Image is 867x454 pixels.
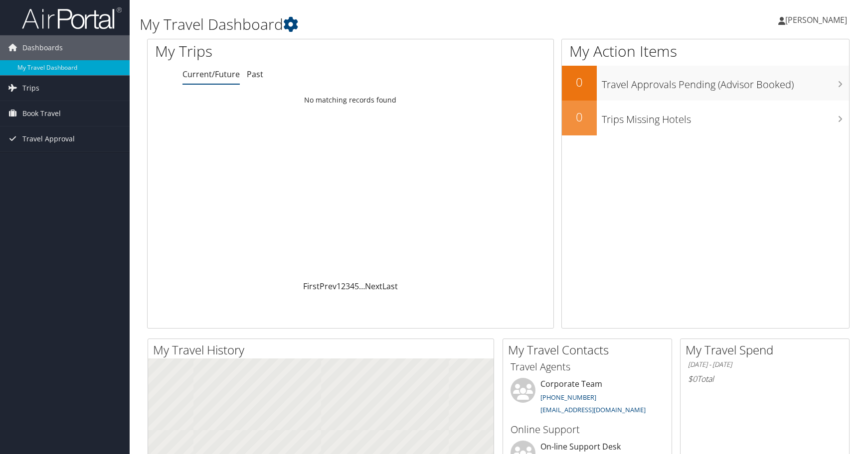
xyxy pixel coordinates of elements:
a: 1 [337,281,341,292]
a: [PHONE_NUMBER] [540,393,596,402]
h3: Trips Missing Hotels [602,108,849,126]
a: Last [382,281,398,292]
a: 3 [346,281,350,292]
a: [EMAIL_ADDRESS][DOMAIN_NAME] [540,405,646,414]
li: Corporate Team [506,378,669,419]
a: 0Trips Missing Hotels [562,101,849,135]
h2: My Travel History [153,341,494,358]
span: Dashboards [22,35,63,60]
span: Trips [22,76,39,101]
span: $0 [688,373,697,384]
h6: [DATE] - [DATE] [688,360,842,369]
h2: 0 [562,109,597,125]
a: 4 [350,281,354,292]
span: [PERSON_NAME] [785,14,847,25]
a: Prev [320,281,337,292]
a: 2 [341,281,346,292]
span: Book Travel [22,101,61,126]
a: [PERSON_NAME] [778,5,857,35]
td: No matching records found [148,91,553,109]
span: … [359,281,365,292]
h1: My Trips [155,41,377,62]
h6: Total [688,373,842,384]
h3: Online Support [511,423,664,437]
a: First [303,281,320,292]
a: Current/Future [182,69,240,80]
a: Past [247,69,263,80]
h2: 0 [562,74,597,91]
span: Travel Approval [22,126,75,151]
h3: Travel Agents [511,360,664,374]
h2: My Travel Contacts [508,341,672,358]
h2: My Travel Spend [686,341,849,358]
h1: My Action Items [562,41,849,62]
a: 5 [354,281,359,292]
a: Next [365,281,382,292]
img: airportal-logo.png [22,6,122,30]
h3: Travel Approvals Pending (Advisor Booked) [602,73,849,92]
h1: My Travel Dashboard [140,14,618,35]
a: 0Travel Approvals Pending (Advisor Booked) [562,66,849,101]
